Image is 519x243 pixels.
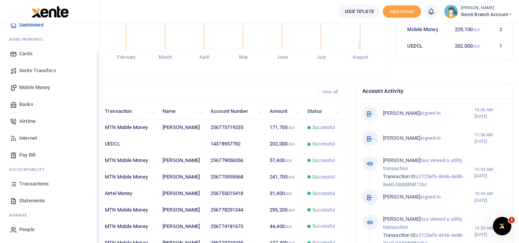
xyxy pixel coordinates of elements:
[474,166,506,179] small: 10:43 AM [DATE]
[206,169,265,185] td: 256770959568
[484,21,506,38] td: 2
[19,101,33,108] span: Banks
[6,209,93,221] li: M
[206,152,265,169] td: 256779056356
[158,103,206,119] th: Name: activate to sort column ascending
[19,84,50,91] span: Mobile Money
[101,185,158,202] td: Airtel Money
[312,141,335,147] span: Successful
[383,157,474,188] p: has viewed a utility transaction a2125ef6-4446-4e88-8ee0-08ddd98f126c
[287,142,295,146] small: UGX
[199,55,209,60] tspan: April
[6,45,93,62] a: Cards
[336,5,383,18] li: Wallet ballance
[383,194,420,200] span: [PERSON_NAME]
[461,5,513,12] small: [PERSON_NAME]
[383,109,474,117] p: signed-in
[101,136,158,152] td: UEDCL
[447,21,484,38] td: 229,100
[19,21,43,29] span: Dashboard
[101,169,158,185] td: MTN Mobile Money
[265,152,303,169] td: 57,400
[206,185,265,202] td: 256755015418
[383,5,421,18] span: Add money
[474,132,506,145] small: 11:56 AM [DATE]
[461,11,513,18] span: Soroti Branch Account
[158,169,206,185] td: [PERSON_NAME]
[101,119,158,136] td: MTN Mobile Money
[158,152,206,169] td: [PERSON_NAME]
[6,164,93,175] li: Ac
[158,218,206,235] td: [PERSON_NAME]
[474,107,506,120] small: 10:06 AM [DATE]
[319,87,343,97] a: View all
[444,5,458,18] img: profile-user
[6,79,93,96] a: Mobile Money
[287,126,295,130] small: UGX
[13,212,27,218] span: anage
[101,202,158,218] td: MTN Mobile Money
[158,119,206,136] td: [PERSON_NAME]
[6,62,93,79] a: Xente Transfers
[383,157,420,163] span: [PERSON_NAME]
[6,130,93,147] a: Internet
[303,103,343,119] th: Status: activate to sort column ascending
[317,55,326,60] tspan: July
[362,87,506,95] h4: Account Activity
[447,38,484,54] td: 202,000
[285,225,292,229] small: UGX
[6,33,93,45] li: M
[383,135,420,141] span: [PERSON_NAME]
[31,8,69,14] a: logo-small logo-large logo-large
[19,180,49,188] span: Transactions
[312,190,335,197] span: Successful
[158,202,206,218] td: [PERSON_NAME]
[285,192,292,196] small: UGX
[339,5,380,18] a: UGX 101,615
[444,5,513,18] a: profile-user [PERSON_NAME] Soroti Branch Account
[6,147,93,164] a: Pay Bill
[353,55,368,60] tspan: August
[474,225,506,238] small: 10:33 AM [DATE]
[19,226,35,233] span: People
[287,175,295,179] small: UGX
[19,50,33,58] span: Cards
[206,103,265,119] th: Account Number: activate to sort column ascending
[117,55,136,60] tspan: February
[6,192,93,209] a: Statements
[159,55,172,60] tspan: March
[383,174,416,179] span: Transaction ID
[312,157,335,164] span: Successful
[345,8,374,15] span: UGX 101,615
[403,38,447,54] td: UEDCL
[383,232,416,238] span: Transaction ID
[6,175,93,192] a: Transactions
[19,67,56,74] span: Xente Transfers
[287,208,295,212] small: UGX
[206,202,265,218] td: 256778291344
[6,221,93,238] a: People
[13,36,43,42] span: ake Payments
[383,216,420,222] span: [PERSON_NAME]
[265,119,303,136] td: 171,700
[265,103,303,119] th: Amount: activate to sort column ascending
[206,136,265,152] td: 14378957782
[484,38,506,54] td: 1
[312,223,335,230] span: Successful
[509,217,515,223] span: 1
[383,8,421,14] a: Add money
[6,113,93,130] a: Airtime
[239,55,248,60] tspan: May
[493,217,511,235] iframe: Intercom live chat
[265,169,303,185] td: 241,700
[101,152,158,169] td: MTN Mobile Money
[36,88,313,96] h4: Recent Transactions
[312,124,335,131] span: Successful
[383,110,420,116] span: [PERSON_NAME]
[383,193,474,201] p: signed-in
[285,159,292,163] small: UGX
[19,134,37,142] span: Internet
[6,17,93,33] a: Dashboard
[206,218,265,235] td: 256774181673
[473,28,480,32] small: UGX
